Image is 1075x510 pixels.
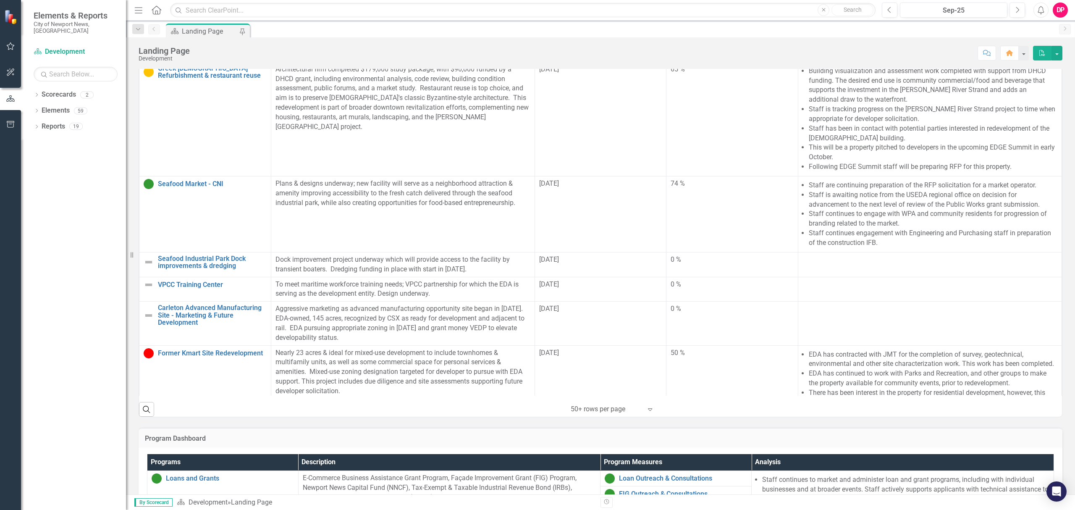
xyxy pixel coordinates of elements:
a: Carleton Advanced Manufacturing Site - Marketing & Future Development [158,304,267,326]
div: 0 % [671,304,794,314]
div: Landing Page [139,46,190,55]
h3: Program Dashboard [145,435,1056,442]
span: [DATE] [539,349,559,357]
img: Not Defined [144,257,154,267]
li: Building visualization and assessment work completed with support from DHCD funding. The desired ... [809,66,1057,105]
td: Double-Click to Edit [666,176,798,252]
img: On Target [605,489,615,499]
a: Loans and Grants [166,475,294,482]
button: Search [831,4,873,16]
td: Double-Click to Edit [798,277,1062,302]
a: VPCC Training Center [158,281,267,289]
td: Double-Click to Edit [798,345,1062,441]
li: EDA has continued to work with Parks and Recreation, and other groups to make the property availa... [809,369,1057,388]
td: Double-Click to Edit Right Click for Context Menu [139,62,271,176]
img: Not Defined [144,310,154,321]
img: Not Defined [144,280,154,290]
div: 0 % [671,280,794,289]
img: On Target [144,179,154,189]
li: EDA has contracted with JMT for the completion of survey, geotechnical, environmental and other s... [809,350,1057,369]
p: To meet maritime workforce training needs; VPCC partnership for which the EDA is serving as the d... [275,280,530,299]
li: Staff continues engagement with Engineering and Purchasing staff in preparation of the constructi... [809,229,1057,248]
td: Double-Click to Edit Right Click for Context Menu [139,345,271,441]
td: Double-Click to Edit Right Click for Context Menu [600,486,752,502]
span: Search [844,6,862,13]
img: ClearPoint Strategy [4,10,19,24]
li: Staff continues to engage with WPA and community residents for progression of branding related to... [809,209,1057,229]
p: Dock improvement project underway which will provide access to the facility by transient boaters.... [275,255,530,274]
td: Double-Click to Edit Right Click for Context Menu [600,471,752,486]
div: 50 % [671,348,794,358]
li: This will be a property pitched to developers in the upcoming EDGE Summit in early October. [809,143,1057,162]
td: Double-Click to Edit [666,62,798,176]
span: [DATE] [539,65,559,73]
p: Aggressive marketing as advanced manufacturing opportunity site began in [DATE]. EDA-owned, 145 a... [275,304,530,342]
td: Double-Click to Edit [666,345,798,441]
li: There has been interest in the property for residential development, however, this site has also ... [809,388,1057,407]
a: Loan Outreach & Consultations [619,475,747,482]
input: Search Below... [34,67,118,81]
p: Architectural firm completed $179,000 study package, with $90,000 funded by a DHCD grant, includi... [275,65,530,132]
img: Caution [144,67,154,77]
div: 0 % [671,255,794,265]
td: Double-Click to Edit [798,252,1062,277]
div: Open Intercom Messenger [1046,481,1067,502]
a: Reports [42,122,65,131]
td: Double-Click to Edit Right Click for Context Menu [139,176,271,252]
li: Staff is tracking progress on the [PERSON_NAME] River Strand project to time when appropriate for... [809,105,1057,124]
a: Development [34,47,118,57]
span: [DATE] [539,305,559,313]
div: Sep-25 [903,5,1004,16]
a: Development [189,498,228,506]
a: Former Kmart Site Redevelopment [158,350,267,357]
div: 65 % [671,65,794,74]
td: Double-Click to Edit [798,176,1062,252]
div: Development [139,55,190,62]
button: Sep-25 [900,3,1007,18]
div: 19 [69,123,83,130]
p: Plans & designs underway; new facility will serve as a neighborhood attraction & amenity improvin... [275,179,530,208]
li: Staff continues to market and administer loan and grant programs, including with individual busin... [762,475,1049,504]
td: Double-Click to Edit Right Click for Context Menu [139,302,271,345]
div: Landing Page [182,26,237,37]
span: Elements & Reports [34,11,118,21]
a: FIG Outreach & Consultations [619,490,747,498]
img: On Target [605,473,615,484]
td: Double-Click to Edit Right Click for Context Menu [139,277,271,302]
td: Double-Click to Edit [798,62,1062,176]
img: Below Target [144,348,154,358]
td: Double-Click to Edit [666,277,798,302]
div: 59 [74,107,87,114]
a: Elements [42,106,70,116]
div: Landing Page [231,498,272,506]
td: Double-Click to Edit [798,302,1062,345]
a: Greek [DEMOGRAPHIC_DATA] Refurbishment & restaurant reuse [158,65,267,79]
a: Scorecards [42,90,76,100]
td: Double-Click to Edit [666,252,798,277]
li: Staff are continuing preparation of the RFP solicitation for a market operator. [809,181,1057,190]
li: Following EDGE Summit staff will be preparing RFP for this property. [809,162,1057,172]
span: [DATE] [539,179,559,187]
div: 74 % [671,179,794,189]
a: Seafood Industrial Park Dock improvements & dredging [158,255,267,270]
td: Double-Click to Edit [666,302,798,345]
img: On Target [152,473,162,484]
td: Double-Click to Edit Right Click for Context Menu [139,252,271,277]
div: » [177,498,594,507]
p: Nearly 23 acres & ideal for mixed-use development to include townhomes & multifamily units, as we... [275,348,530,396]
small: City of Newport News, [GEOGRAPHIC_DATA] [34,21,118,34]
button: DP [1053,3,1068,18]
input: Search ClearPoint... [170,3,876,18]
span: [DATE] [539,280,559,288]
a: Seafood Market - CNI [158,180,267,188]
span: By Scorecard [134,498,173,507]
li: Staff is awaiting notice from the USEDA regional office on decision for advancement to the next l... [809,190,1057,210]
div: 2 [80,91,94,98]
li: Staff has been in contact with potential parties interested in redevelopment of the [DEMOGRAPHIC_... [809,124,1057,143]
span: [DATE] [539,255,559,263]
